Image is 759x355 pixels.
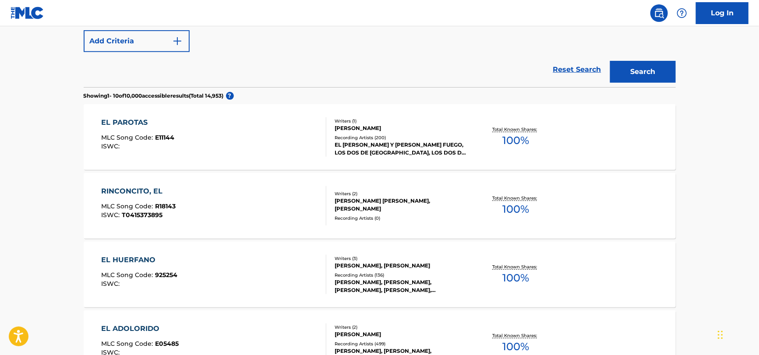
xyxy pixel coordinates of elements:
[101,340,155,348] span: MLC Song Code :
[101,142,122,150] span: ISWC :
[335,255,467,262] div: Writers ( 3 )
[155,134,174,141] span: E11144
[335,330,467,338] div: [PERSON_NAME]
[650,4,668,22] a: Public Search
[101,117,174,128] div: EL PAROTAS
[84,242,676,307] a: EL HUERFANOMLC Song Code:925254ISWC:Writers (3)[PERSON_NAME], [PERSON_NAME]Recording Artists (136...
[335,272,467,278] div: Recording Artists ( 136 )
[335,215,467,221] div: Recording Artists ( 0 )
[155,202,176,210] span: R18143
[503,339,530,355] span: 100 %
[493,332,540,339] p: Total Known Shares:
[84,92,224,100] p: Showing 1 - 10 of 10,000 accessible results (Total 14,953 )
[503,201,530,217] span: 100 %
[335,141,467,157] div: EL [PERSON_NAME] Y [PERSON_NAME] FUEGO, LOS DOS DE [GEOGRAPHIC_DATA], LOS DOS DE [GEOGRAPHIC_DATA...
[11,7,44,19] img: MLC Logo
[84,173,676,239] a: RINCONCITO, ELMLC Song Code:R18143ISWC:T0415373895Writers (2)[PERSON_NAME] [PERSON_NAME], [PERSON...
[172,36,183,46] img: 9d2ae6d4665cec9f34b9.svg
[335,341,467,347] div: Recording Artists ( 499 )
[335,197,467,213] div: [PERSON_NAME] [PERSON_NAME], [PERSON_NAME]
[610,61,676,83] button: Search
[549,60,606,79] a: Reset Search
[101,202,155,210] span: MLC Song Code :
[101,323,179,334] div: EL ADOLORIDO
[715,313,759,355] iframe: Chat Widget
[677,8,687,18] img: help
[335,278,467,294] div: [PERSON_NAME], [PERSON_NAME], [PERSON_NAME], [PERSON_NAME], [PERSON_NAME]
[101,255,177,265] div: EL HUERFANO
[335,124,467,132] div: [PERSON_NAME]
[155,271,177,279] span: 925254
[654,8,664,18] img: search
[335,262,467,270] div: [PERSON_NAME], [PERSON_NAME]
[335,134,467,141] div: Recording Artists ( 200 )
[696,2,748,24] a: Log In
[226,92,234,100] span: ?
[335,190,467,197] div: Writers ( 2 )
[84,30,190,52] button: Add Criteria
[101,186,176,197] div: RINCONCITO, EL
[503,133,530,148] span: 100 %
[122,211,162,219] span: T0415373895
[101,280,122,288] span: ISWC :
[673,4,691,22] div: Help
[493,264,540,270] p: Total Known Shares:
[84,104,676,170] a: EL PAROTASMLC Song Code:E11144ISWC:Writers (1)[PERSON_NAME]Recording Artists (200)EL [PERSON_NAME...
[101,134,155,141] span: MLC Song Code :
[503,270,530,286] span: 100 %
[155,340,179,348] span: E05485
[335,324,467,330] div: Writers ( 2 )
[101,271,155,279] span: MLC Song Code :
[718,322,723,348] div: Drag
[493,126,540,133] p: Total Known Shares:
[101,211,122,219] span: ISWC :
[335,118,467,124] div: Writers ( 1 )
[493,195,540,201] p: Total Known Shares:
